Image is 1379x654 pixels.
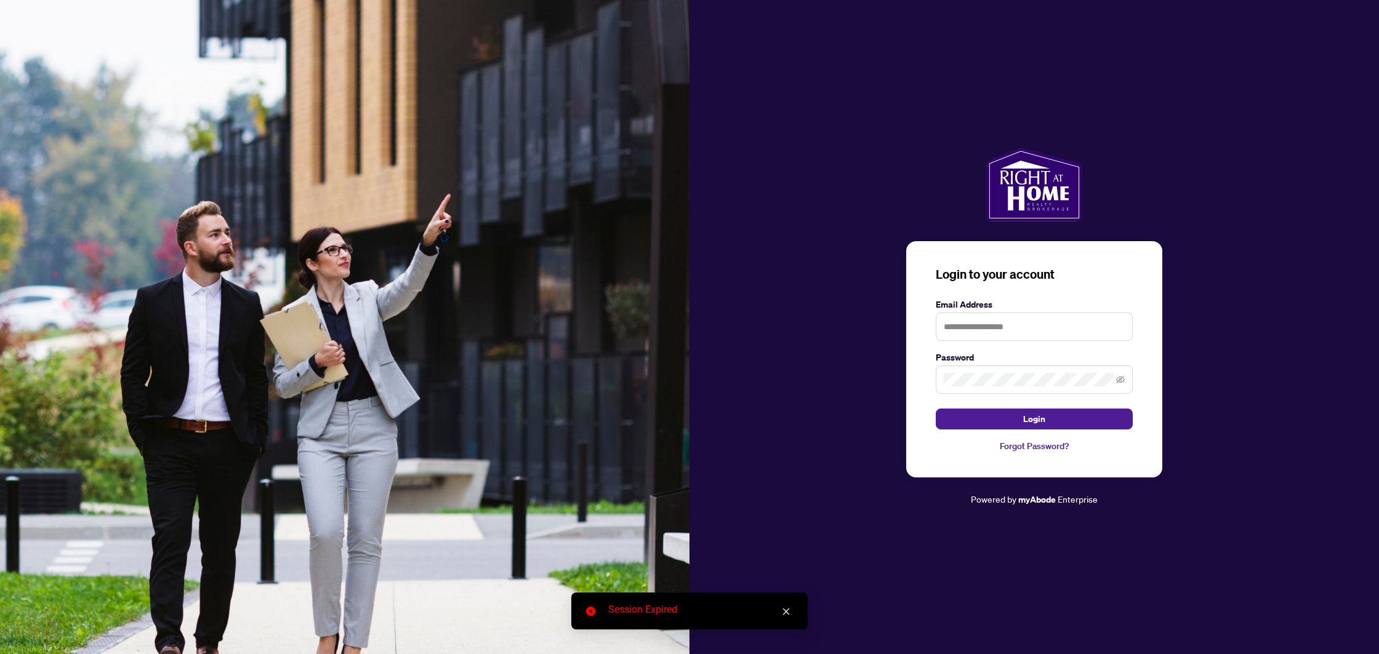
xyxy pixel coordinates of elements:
[1058,493,1098,504] span: Enterprise
[1023,409,1045,429] span: Login
[779,605,793,618] a: Close
[936,439,1133,453] a: Forgot Password?
[986,148,1082,221] img: ma-logo
[1018,493,1056,506] a: myAbode
[936,351,1133,364] label: Password
[936,266,1133,283] h3: Login to your account
[608,602,793,617] div: Session Expired
[971,493,1016,504] span: Powered by
[936,409,1133,429] button: Login
[586,607,595,616] span: close-circle
[1116,375,1125,384] span: eye-invisible
[936,298,1133,311] label: Email Address
[782,607,790,616] span: close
